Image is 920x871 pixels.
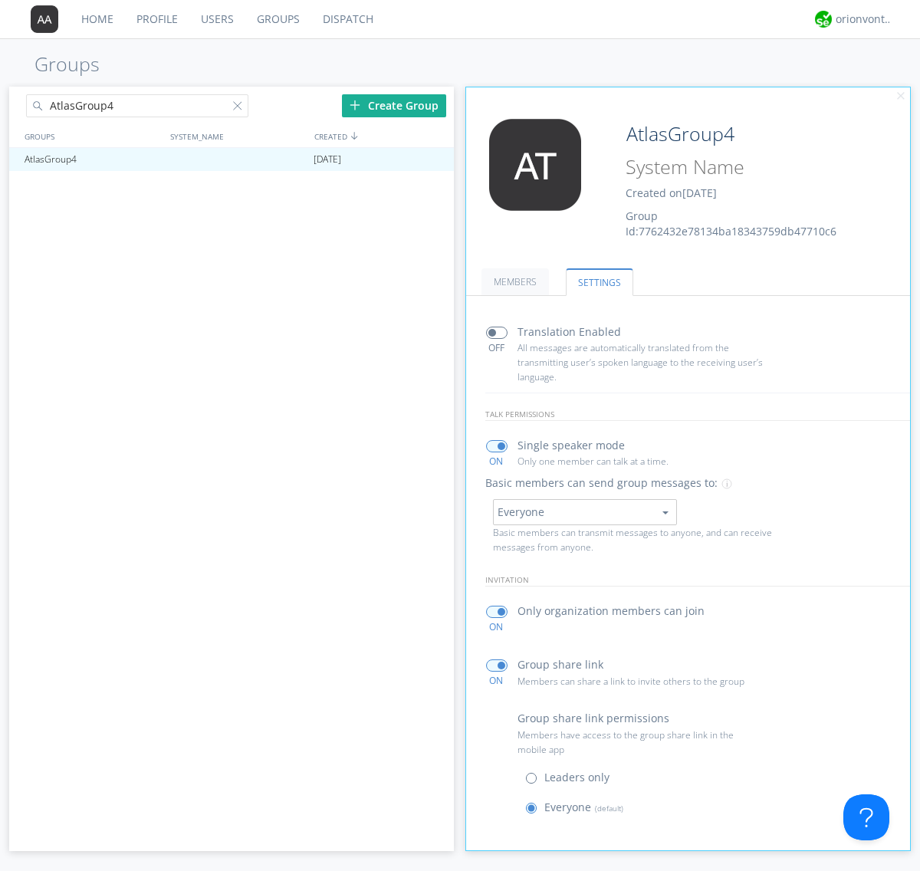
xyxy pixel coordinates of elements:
img: plus.svg [350,100,360,110]
p: Basic members can send group messages to: [485,475,718,491]
p: talk permissions [485,408,911,421]
span: [DATE] [682,186,717,200]
div: OFF [479,341,514,354]
p: Group share link [517,656,603,673]
p: Leaders only [544,769,609,786]
img: cancel.svg [895,91,906,102]
span: (default) [591,803,623,813]
p: Translation Enabled [517,324,621,340]
div: orionvontas+atlas+automation+org2 [836,12,893,27]
span: Created on [626,186,717,200]
input: Group Name [620,119,868,150]
a: MEMBERS [481,268,549,295]
img: 373638.png [478,119,593,211]
div: SYSTEM_NAME [166,125,310,147]
p: Only organization members can join [517,603,705,620]
p: Single speaker mode [517,437,625,454]
p: Group share link permissions [517,710,669,727]
p: Only one member can talk at a time. [517,454,763,468]
button: Everyone [493,499,677,525]
div: ON [479,455,514,468]
p: Members have access to the group share link in the mobile app [517,728,763,757]
img: 29d36aed6fa347d5a1537e7736e6aa13 [815,11,832,28]
p: Basic members can transmit messages to anyone, and can receive messages from anyone. [493,525,780,554]
a: AtlasGroup4[DATE] [9,148,454,171]
div: ON [479,620,514,633]
p: Everyone [544,799,623,816]
div: AtlasGroup4 [21,148,164,171]
p: invitation [485,574,911,587]
p: All messages are automatically translated from the transmitting user’s spoken language to the rec... [517,340,763,385]
input: System Name [620,153,868,182]
a: SETTINGS [566,268,633,296]
img: 373638.png [31,5,58,33]
p: Members can share a link to invite others to the group [517,674,763,689]
div: Create Group [342,94,446,117]
div: ON [479,674,514,687]
span: [DATE] [314,148,341,171]
span: Group Id: 7762432e78134ba18343759db47710c6 [626,209,836,238]
iframe: Toggle Customer Support [843,794,889,840]
div: CREATED [310,125,455,147]
input: Search groups [26,94,248,117]
div: GROUPS [21,125,163,147]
